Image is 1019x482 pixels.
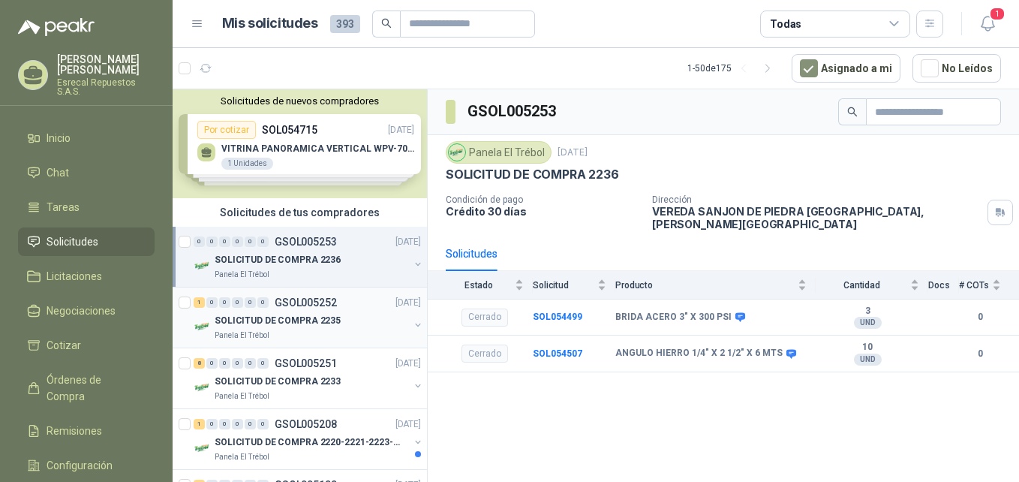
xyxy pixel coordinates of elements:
[446,205,640,218] p: Crédito 30 días
[959,271,1019,299] th: # COTs
[215,269,269,281] p: Panela El Trébol
[959,347,1001,361] b: 0
[330,15,360,33] span: 393
[219,419,230,429] div: 0
[18,297,155,325] a: Negociaciones
[194,415,424,463] a: 1 0 0 0 0 0 GSOL005208[DATE] Company LogoSOLICITUD DE COMPRA 2220-2221-2223-2224Panela El Trébol
[57,54,155,75] p: [PERSON_NAME] [PERSON_NAME]
[206,297,218,308] div: 0
[652,194,981,205] p: Dirección
[47,199,80,215] span: Tareas
[854,354,882,366] div: UND
[245,419,256,429] div: 0
[18,227,155,256] a: Solicitudes
[18,331,155,360] a: Cotizar
[215,253,341,267] p: SOLICITUD DE COMPRA 2236
[232,358,243,369] div: 0
[912,54,1001,83] button: No Leídos
[47,337,81,354] span: Cotizar
[245,236,256,247] div: 0
[47,164,69,181] span: Chat
[395,235,421,249] p: [DATE]
[974,11,1001,38] button: 1
[275,297,337,308] p: GSOL005252
[18,158,155,187] a: Chat
[652,205,981,230] p: VEREDA SANJON DE PIEDRA [GEOGRAPHIC_DATA] , [PERSON_NAME][GEOGRAPHIC_DATA]
[18,417,155,445] a: Remisiones
[245,297,256,308] div: 0
[770,16,801,32] div: Todas
[194,297,205,308] div: 1
[245,358,256,369] div: 0
[219,236,230,247] div: 0
[461,309,508,327] div: Cerrado
[194,233,424,281] a: 0 0 0 0 0 0 GSOL005253[DATE] Company LogoSOLICITUD DE COMPRA 2236Panela El Trébol
[446,141,552,164] div: Panela El Trébol
[854,317,882,329] div: UND
[959,310,1001,324] b: 0
[215,375,341,389] p: SOLICITUD DE COMPRA 2233
[194,439,212,457] img: Company Logo
[18,262,155,291] a: Licitaciones
[215,435,401,450] p: SOLICITUD DE COMPRA 2220-2221-2223-2224
[215,390,269,402] p: Panela El Trébol
[446,167,619,182] p: SOLICITUD DE COMPRA 2236
[18,193,155,221] a: Tareas
[428,271,533,299] th: Estado
[275,358,337,369] p: GSOL005251
[47,303,116,319] span: Negociaciones
[615,271,816,299] th: Producto
[194,419,205,429] div: 1
[792,54,900,83] button: Asignado a mi
[173,198,427,227] div: Solicitudes de tus compradores
[219,297,230,308] div: 0
[533,280,594,291] span: Solicitud
[257,419,269,429] div: 0
[18,18,95,36] img: Logo peakr
[194,294,424,342] a: 1 0 0 0 0 0 GSOL005252[DATE] Company LogoSOLICITUD DE COMPRA 2235Panela El Trébol
[194,318,212,336] img: Company Logo
[194,236,205,247] div: 0
[816,271,928,299] th: Cantidad
[194,358,205,369] div: 8
[558,146,588,160] p: [DATE]
[47,130,71,146] span: Inicio
[395,417,421,432] p: [DATE]
[615,348,783,360] b: ANGULO HIERRO 1/4" X 2 1/2" X 6 MTS
[989,7,1005,21] span: 1
[928,271,959,299] th: Docs
[18,451,155,480] a: Configuración
[179,95,421,107] button: Solicitudes de nuevos compradores
[232,236,243,247] div: 0
[47,268,102,285] span: Licitaciones
[381,18,392,29] span: search
[533,312,582,322] a: SOL054499
[206,419,218,429] div: 0
[615,312,732,324] b: BRIDA ACERO 3" X 300 PSI
[395,296,421,310] p: [DATE]
[173,89,427,198] div: Solicitudes de nuevos compradoresPor cotizarSOL054715[DATE] VITRINA PANORAMICA VERTICAL WPV-700FA...
[232,419,243,429] div: 0
[816,306,919,318] b: 3
[395,357,421,371] p: [DATE]
[206,236,218,247] div: 0
[18,366,155,411] a: Órdenes de Compra
[847,107,858,117] span: search
[687,56,780,80] div: 1 - 50 de 175
[461,345,508,363] div: Cerrado
[446,246,497,262] div: Solicitudes
[219,358,230,369] div: 0
[47,457,113,474] span: Configuración
[467,100,558,123] h3: GSOL005253
[215,451,269,463] p: Panela El Trébol
[449,144,465,161] img: Company Logo
[816,342,919,354] b: 10
[47,233,98,250] span: Solicitudes
[257,297,269,308] div: 0
[215,330,269,342] p: Panela El Trébol
[446,194,640,205] p: Condición de pago
[194,378,212,396] img: Company Logo
[206,358,218,369] div: 0
[18,124,155,152] a: Inicio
